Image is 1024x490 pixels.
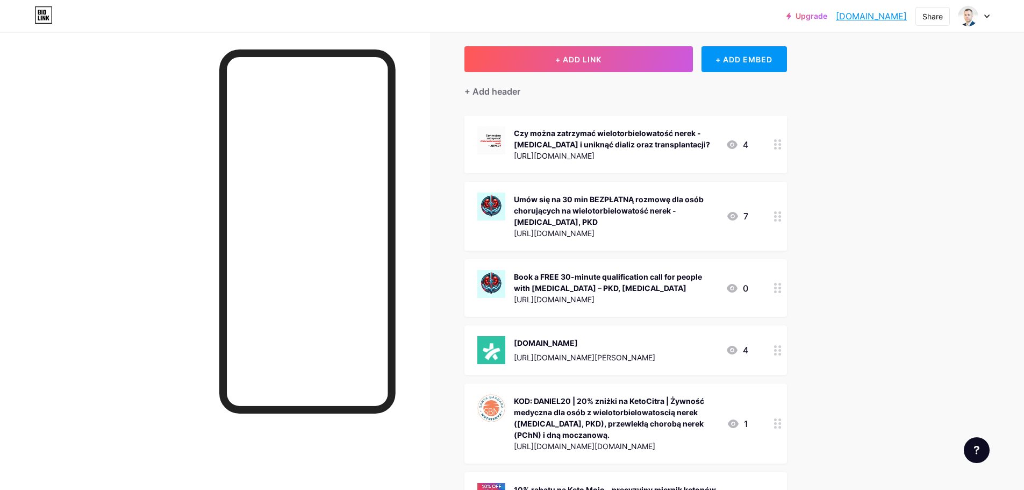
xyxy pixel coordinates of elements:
[726,282,748,295] div: 0
[514,337,655,349] div: [DOMAIN_NAME]
[514,441,718,452] div: [URL][DOMAIN_NAME][DOMAIN_NAME]
[836,10,907,23] a: [DOMAIN_NAME]
[726,138,748,151] div: 4
[514,294,717,305] div: [URL][DOMAIN_NAME]
[477,126,505,154] img: Czy można zatrzymać wielotorbielowatość nerek - ADPKD i uniknąć dializ oraz transplantacji?
[477,394,505,422] img: KOD: DANIEL20 | 20% zniżki na KetoCitra | Żywność medyczna dla osób z wielotorbielowatoscią nerek...
[514,271,717,294] div: Book a FREE 30-minute qualification call for people with [MEDICAL_DATA] – PKD, [MEDICAL_DATA]
[922,11,943,22] div: Share
[727,417,748,430] div: 1
[726,210,748,223] div: 7
[958,6,978,26] img: Daniel Pindral
[477,193,505,221] img: Umów się na 30 min BEZPŁATNĄ rozmowę dla osób chorujących na wielotorbielowatość nerek - ADPKD, PKD
[477,270,505,298] img: Book a FREE 30-minute qualification call for people with polycystic kidney disease – PKD, ADPKD
[701,46,787,72] div: + ADD EMBED
[514,395,718,441] div: KOD: DANIEL20 | 20% zniżki na KetoCitra | Żywność medyczna dla osób z wielotorbielowatoscią nerek...
[464,85,520,98] div: + Add header
[555,55,601,64] span: + ADD LINK
[464,46,693,72] button: + ADD LINK
[514,150,717,161] div: [URL][DOMAIN_NAME]
[514,127,717,150] div: Czy można zatrzymać wielotorbielowatość nerek - [MEDICAL_DATA] i uniknąć dializ oraz transplantacji?
[726,344,748,357] div: 4
[786,12,827,20] a: Upgrade
[477,336,505,364] img: ZnanyLekarz.pl
[514,352,655,363] div: [URL][DOMAIN_NAME][PERSON_NAME]
[514,194,718,228] div: Umów się na 30 min BEZPŁATNĄ rozmowę dla osób chorujących na wielotorbielowatość nerek - [MEDICAL...
[514,228,718,239] div: [URL][DOMAIN_NAME]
